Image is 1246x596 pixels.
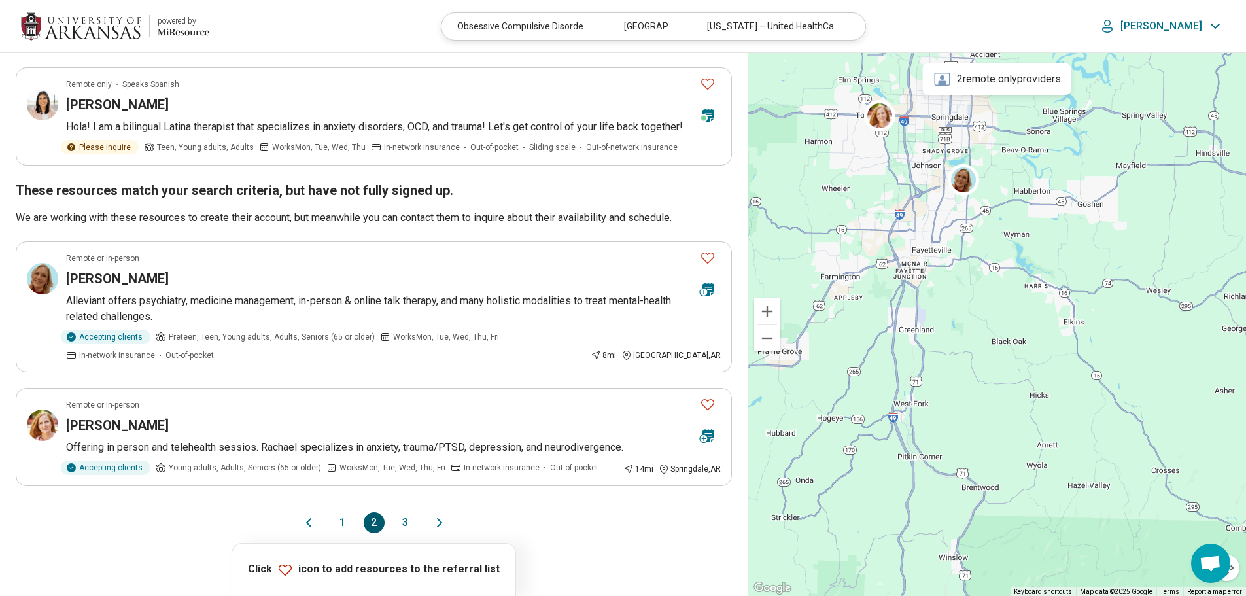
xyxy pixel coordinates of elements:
button: Zoom in [754,298,780,324]
span: Out-of-network insurance [586,141,678,153]
h2: These resources match your search criteria, but have not fully signed up. [16,181,732,200]
span: In-network insurance [79,349,155,361]
p: Remote or In-person [66,253,139,264]
button: Previous page [301,512,317,533]
div: Obsessive Compulsive Disorder (OCD) [441,13,608,40]
button: Favorite [695,391,721,418]
button: Favorite [695,245,721,272]
span: Map data ©2025 Google [1080,588,1152,595]
p: Click icon to add resources to the referral list [248,562,500,578]
span: Out-of-pocket [165,349,214,361]
img: University of Arkansas [21,10,141,42]
h3: [PERSON_NAME] [66,96,169,114]
span: Works Mon, Tue, Wed, Thu [272,141,366,153]
a: Report a map error [1187,588,1242,595]
span: Speaks Spanish [122,79,179,90]
a: Terms (opens in new tab) [1160,588,1179,595]
div: 14 mi [623,463,653,475]
span: Teen, Young adults, Adults [157,141,254,153]
span: In-network insurance [384,141,460,153]
span: Works Mon, Tue, Wed, Thu, Fri [339,462,445,474]
div: Accepting clients [61,461,150,475]
span: Out-of-pocket [470,141,519,153]
div: Springdale , AR [659,463,721,475]
h3: [PERSON_NAME] [66,270,169,288]
p: Hola! I am a bilingual Latina therapist that specializes in anxiety disorders, OCD, and trauma! L... [66,119,721,135]
p: Remote only [66,79,112,90]
div: Accepting clients [61,330,150,344]
button: 1 [332,512,353,533]
p: We are working with these resources to create their account, but meanwhile you can contact them t... [16,210,732,226]
a: University of Arkansaspowered by [21,10,209,42]
button: Next page [432,512,447,533]
span: Sliding scale [529,141,576,153]
p: Offering in person and telehealth sessios. Rachael specializes in anxiety, trauma/PTSD, depressio... [66,440,721,455]
span: Young adults, Adults, Seniors (65 or older) [169,462,321,474]
span: In-network insurance [464,462,540,474]
p: Remote or In-person [66,399,139,411]
span: Preteen, Teen, Young adults, Adults, Seniors (65 or older) [169,331,375,343]
div: Please inquire [61,140,139,154]
div: 2 remote only providers [923,63,1071,95]
div: [GEOGRAPHIC_DATA] , AR [621,349,721,361]
button: 3 [395,512,416,533]
span: Works Mon, Tue, Wed, Thu, Fri [393,331,499,343]
button: Favorite [695,71,721,97]
div: powered by [158,15,209,27]
p: [PERSON_NAME] [1120,20,1202,33]
div: Open chat [1191,544,1230,583]
div: [GEOGRAPHIC_DATA] [608,13,691,40]
button: Zoom out [754,325,780,351]
div: 8 mi [591,349,616,361]
h3: [PERSON_NAME] [66,416,169,434]
div: [US_STATE] – United HealthCare [691,13,857,40]
button: 2 [364,512,385,533]
span: Out-of-pocket [550,462,598,474]
p: Alleviant offers psychiatry, medicine management, in-person & online talk therapy, and many holis... [66,293,721,324]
